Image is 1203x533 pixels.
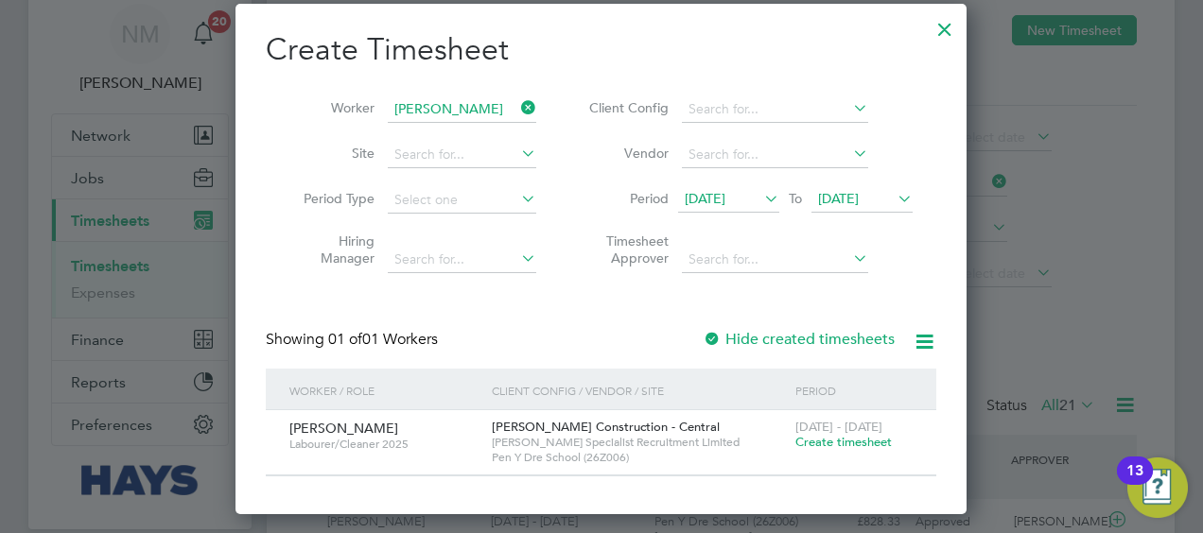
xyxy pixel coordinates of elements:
[492,419,720,435] span: [PERSON_NAME] Construction - Central
[783,186,808,211] span: To
[487,369,791,412] div: Client Config / Vendor / Site
[285,369,487,412] div: Worker / Role
[682,96,868,123] input: Search for...
[289,420,398,437] span: [PERSON_NAME]
[584,190,669,207] label: Period
[1127,457,1188,518] button: Open Resource Center, 13 new notifications
[682,247,868,273] input: Search for...
[791,369,917,412] div: Period
[795,419,882,435] span: [DATE] - [DATE]
[289,437,478,452] span: Labourer/Cleaner 2025
[584,99,669,116] label: Client Config
[328,330,362,349] span: 01 of
[682,142,868,168] input: Search for...
[584,232,669,266] label: Timesheet Approver
[388,187,536,214] input: Select one
[492,435,786,450] span: [PERSON_NAME] Specialist Recruitment Limited
[266,30,936,70] h2: Create Timesheet
[289,145,375,162] label: Site
[818,190,859,207] span: [DATE]
[289,99,375,116] label: Worker
[388,247,536,273] input: Search for...
[584,145,669,162] label: Vendor
[703,330,895,349] label: Hide created timesheets
[492,450,786,465] span: Pen Y Dre School (26Z006)
[289,232,375,266] label: Hiring Manager
[685,190,725,207] span: [DATE]
[328,330,438,349] span: 01 Workers
[1126,471,1143,495] div: 13
[388,142,536,168] input: Search for...
[266,330,442,350] div: Showing
[289,190,375,207] label: Period Type
[795,434,892,450] span: Create timesheet
[388,96,536,123] input: Search for...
